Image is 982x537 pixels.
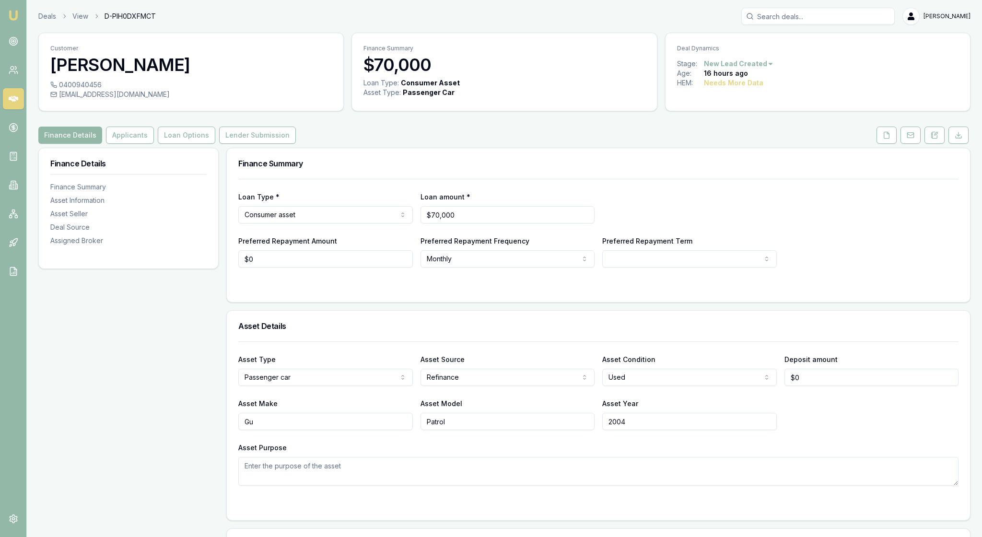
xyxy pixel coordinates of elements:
div: Asset Information [50,196,207,205]
h3: $70,000 [363,55,645,74]
label: Preferred Repayment Term [602,237,692,245]
button: Loan Options [158,127,215,144]
div: Asset Seller [50,209,207,219]
button: Finance Details [38,127,102,144]
label: Preferred Repayment Frequency [421,237,529,245]
div: 16 hours ago [704,69,748,78]
label: Loan Type * [238,193,280,201]
div: Loan Type: [363,78,399,88]
div: Finance Summary [50,182,207,192]
a: Applicants [104,127,156,144]
div: Needs More Data [704,78,763,88]
input: $ [238,250,413,268]
a: Deals [38,12,56,21]
h3: Finance Summary [238,160,959,167]
div: HEM: [677,78,704,88]
div: Asset Type : [363,88,401,97]
div: Consumer Asset [401,78,460,88]
label: Asset Make [238,399,278,408]
span: [PERSON_NAME] [924,12,970,20]
label: Asset Year [602,399,638,408]
button: Lender Submission [219,127,296,144]
label: Asset Source [421,355,465,363]
a: Lender Submission [217,127,298,144]
input: Search deals [741,8,895,25]
div: Age: [677,69,704,78]
h3: Asset Details [238,322,959,330]
nav: breadcrumb [38,12,156,21]
h3: [PERSON_NAME] [50,55,332,74]
div: Assigned Broker [50,236,207,245]
div: 0400940456 [50,80,332,90]
label: Deposit amount [784,355,838,363]
label: Asset Type [238,355,276,363]
input: $ [421,206,595,223]
label: Asset Model [421,399,462,408]
label: Preferred Repayment Amount [238,237,337,245]
div: [EMAIL_ADDRESS][DOMAIN_NAME] [50,90,332,99]
button: Applicants [106,127,154,144]
p: Customer [50,45,332,52]
div: Passenger Car [403,88,455,97]
button: New Lead Created [704,59,774,69]
h3: Finance Details [50,160,207,167]
div: Deal Source [50,222,207,232]
label: Asset Condition [602,355,655,363]
div: Stage: [677,59,704,69]
a: Finance Details [38,127,104,144]
span: D-PIH0DXFMCT [105,12,156,21]
input: $ [784,369,959,386]
img: emu-icon-u.png [8,10,19,21]
label: Asset Purpose [238,444,287,452]
p: Deal Dynamics [677,45,959,52]
a: View [72,12,88,21]
label: Loan amount * [421,193,470,201]
p: Finance Summary [363,45,645,52]
a: Loan Options [156,127,217,144]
